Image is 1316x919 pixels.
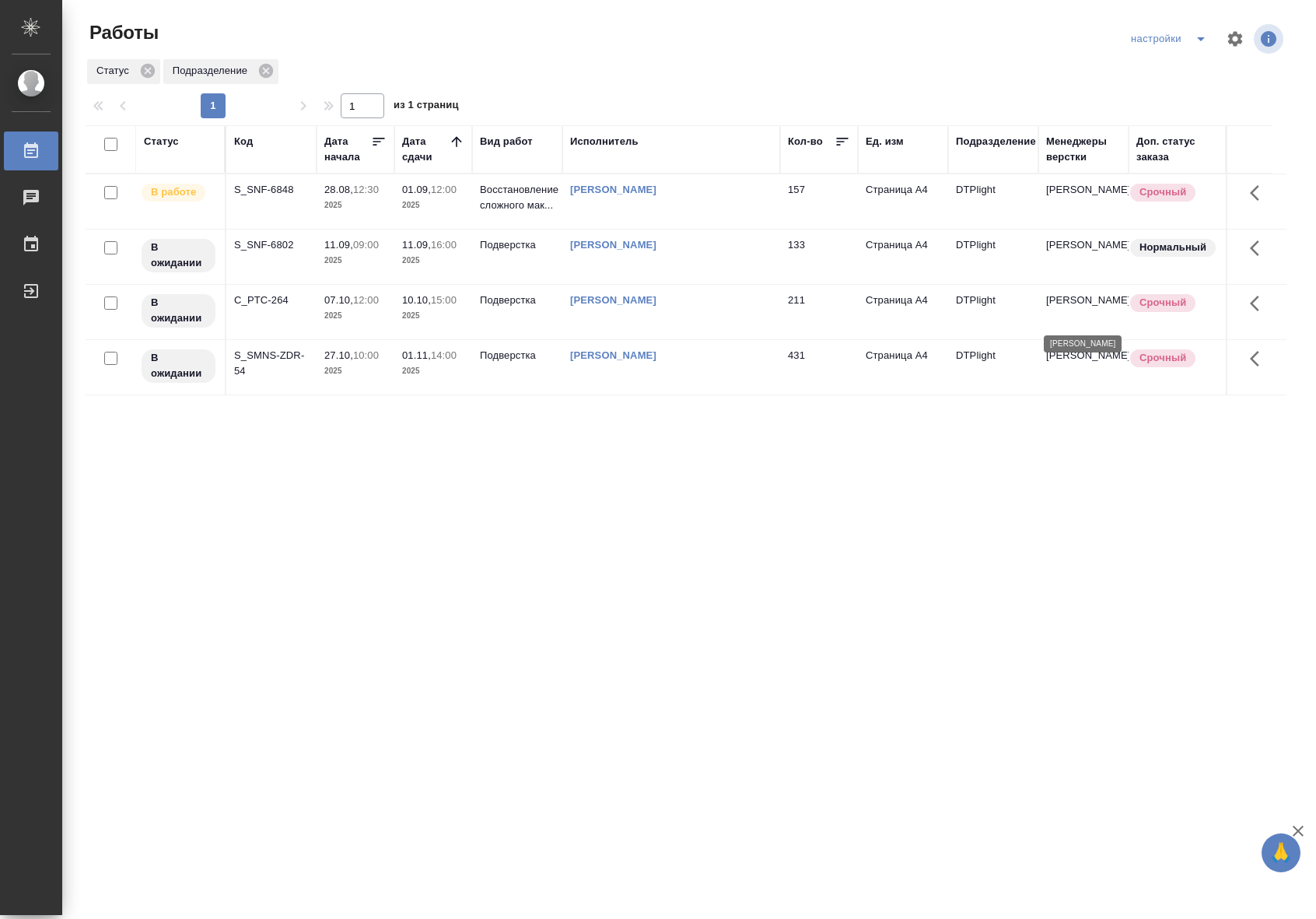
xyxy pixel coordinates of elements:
[948,230,1038,284] td: DTPlight
[324,253,387,268] p: 2025
[1127,26,1216,51] div: split button
[402,184,431,195] p: 01.09,
[96,63,135,79] p: Статус
[948,285,1038,339] td: DTPlight
[1241,340,1278,377] button: Здесь прячутся важные кнопки
[780,340,858,395] td: 431
[234,237,309,253] div: S_SNF-6802
[788,134,823,149] div: Кол-во
[151,295,206,326] p: В ожидании
[86,20,159,45] span: Работы
[1241,285,1278,322] button: Здесь прячутся важные кнопки
[480,134,533,149] div: Вид работ
[402,294,431,306] p: 10.10,
[1046,237,1121,253] p: [PERSON_NAME]
[1216,20,1254,58] span: Настроить таблицу
[570,294,656,306] a: [PERSON_NAME]
[1241,174,1278,212] button: Здесь прячутся важные кнопки
[402,198,464,213] p: 2025
[234,293,309,308] div: C_PTC-264
[140,348,217,384] div: Исполнитель назначен, приступать к работе пока рано
[140,237,217,274] div: Исполнитель назначен, приступать к работе пока рано
[431,349,457,361] p: 14:00
[431,239,457,251] p: 16:00
[1241,230,1278,267] button: Здесь прячутся важные кнопки
[402,253,464,268] p: 2025
[570,239,656,251] a: [PERSON_NAME]
[866,134,904,149] div: Ед. изм
[948,340,1038,395] td: DTPlight
[1262,833,1300,872] button: 🙏
[858,174,948,229] td: Страница А4
[324,239,353,251] p: 11.09,
[1139,240,1206,255] p: Нормальный
[480,348,555,363] p: Подверстка
[324,198,387,213] p: 2025
[151,184,196,200] p: В работе
[780,174,858,229] td: 157
[324,308,387,324] p: 2025
[140,182,217,203] div: Исполнитель выполняет работу
[1268,837,1294,869] span: 🙏
[144,134,179,149] div: Статус
[394,96,459,118] span: из 1 страниц
[163,59,278,84] div: Подразделение
[353,184,379,195] p: 12:30
[948,174,1038,229] td: DTPlight
[402,349,431,361] p: 01.11,
[431,294,457,306] p: 15:00
[87,59,160,84] div: Статус
[956,134,1036,149] div: Подразделение
[353,294,379,306] p: 12:00
[151,350,206,381] p: В ожидании
[480,237,555,253] p: Подверстка
[324,184,353,195] p: 28.08,
[324,349,353,361] p: 27.10,
[858,340,948,395] td: Страница А4
[780,285,858,339] td: 211
[1136,134,1218,165] div: Доп. статус заказа
[1139,295,1186,310] p: Срочный
[480,182,555,213] p: Восстановление сложного мак...
[1139,184,1186,200] p: Срочный
[570,184,656,195] a: [PERSON_NAME]
[1254,24,1286,54] span: Посмотреть информацию
[1139,350,1186,366] p: Срочный
[1046,293,1121,308] p: [PERSON_NAME]
[402,239,431,251] p: 11.09,
[353,239,379,251] p: 09:00
[570,134,639,149] div: Исполнитель
[324,363,387,379] p: 2025
[402,308,464,324] p: 2025
[570,349,656,361] a: [PERSON_NAME]
[431,184,457,195] p: 12:00
[234,134,253,149] div: Код
[324,294,353,306] p: 07.10,
[1046,134,1121,165] div: Менеджеры верстки
[858,230,948,284] td: Страница А4
[780,230,858,284] td: 133
[858,285,948,339] td: Страница А4
[234,182,309,198] div: S_SNF-6848
[324,134,371,165] div: Дата начала
[234,348,309,379] div: S_SMNS-ZDR-54
[140,293,217,329] div: Исполнитель назначен, приступать к работе пока рано
[480,293,555,308] p: Подверстка
[151,240,206,271] p: В ожидании
[1046,348,1121,363] p: [PERSON_NAME]
[173,63,253,79] p: Подразделение
[353,349,379,361] p: 10:00
[402,134,449,165] div: Дата сдачи
[402,363,464,379] p: 2025
[1046,182,1121,198] p: [PERSON_NAME]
